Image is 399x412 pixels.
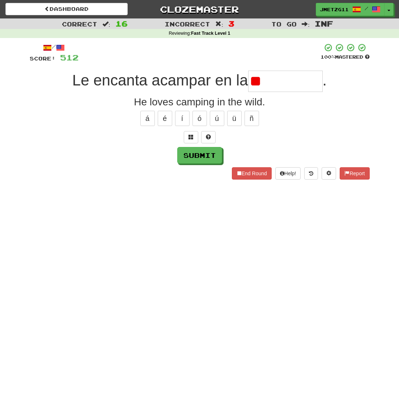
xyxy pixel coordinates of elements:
span: 3 [228,19,234,28]
span: : [102,21,110,27]
span: Incorrect [165,20,210,28]
span: / [365,6,368,11]
a: jmetzg11 / [316,3,385,16]
button: Round history (alt+y) [304,167,318,180]
button: ú [210,111,224,126]
button: ó [192,111,207,126]
button: End Round [232,167,272,180]
a: Dashboard [5,3,128,15]
div: He loves camping in the wild. [30,95,370,109]
button: é [158,111,172,126]
span: : [215,21,223,27]
button: ü [227,111,242,126]
span: Le encanta acampar en la [72,72,248,89]
span: Inf [315,19,333,28]
span: . [323,72,327,89]
span: jmetzg11 [320,6,349,13]
button: Submit [177,147,222,164]
span: 100 % [321,54,335,60]
span: Correct [62,20,97,28]
button: í [175,111,190,126]
button: Report [340,167,369,180]
span: To go [271,20,297,28]
span: Score: [30,55,56,62]
a: Clozemaster [139,3,261,16]
span: : [302,21,310,27]
button: Help! [275,167,301,180]
span: 512 [60,53,78,62]
div: Mastered [321,54,370,60]
button: Single letter hint - you only get 1 per sentence and score half the points! alt+h [201,131,216,143]
button: á [140,111,155,126]
button: Switch sentence to multiple choice alt+p [184,131,198,143]
button: ñ [245,111,259,126]
strong: Fast Track Level 1 [191,31,230,36]
span: 16 [115,19,128,28]
div: / [30,43,78,52]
